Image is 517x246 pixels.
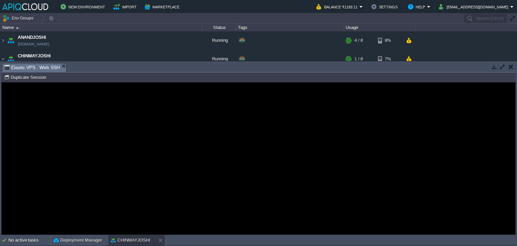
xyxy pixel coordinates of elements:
button: Settings [371,3,400,11]
div: 4 / 8 [354,31,363,50]
button: Env Groups [2,13,36,23]
img: AMDAwAAAACH5BAEAAAAALAAAAAABAAEAAAICRAEAOw== [0,50,6,68]
button: Import [113,3,139,11]
button: CHINMAYJOSHI [111,237,150,244]
a: ANANDJOSHI [18,34,46,41]
div: No active tasks [8,235,50,246]
img: AMDAwAAAACH5BAEAAAAALAAAAAABAAEAAAICRAEAOw== [6,31,15,50]
button: Duplicate Session [4,74,48,80]
button: Marketplace [145,3,181,11]
a: CHINMAYJOSHI [18,53,51,59]
img: AMDAwAAAACH5BAEAAAAALAAAAAABAAEAAAICRAEAOw== [0,31,6,50]
div: Usage [344,24,415,31]
div: Name [1,24,202,31]
button: Deployment Manager [54,237,102,244]
div: Status [203,24,236,31]
div: 7% [378,50,400,68]
button: Balance ₹1193.11 [316,3,359,11]
button: Help [408,3,427,11]
span: Elastic VPS : Web SSH [4,63,60,72]
div: Running [202,31,236,50]
div: Running [202,50,236,68]
img: AMDAwAAAACH5BAEAAAAALAAAAAABAAEAAAICRAEAOw== [16,27,19,29]
div: 1 / 8 [354,50,363,68]
img: APIQCloud [2,3,48,10]
div: 8% [378,31,400,50]
div: Tags [236,24,343,31]
a: [DOMAIN_NAME] [18,59,49,66]
img: AMDAwAAAACH5BAEAAAAALAAAAAABAAEAAAICRAEAOw== [6,50,15,68]
button: New Environment [61,3,107,11]
button: [EMAIL_ADDRESS][DOMAIN_NAME] [439,3,510,11]
a: [DOMAIN_NAME] [18,41,49,48]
